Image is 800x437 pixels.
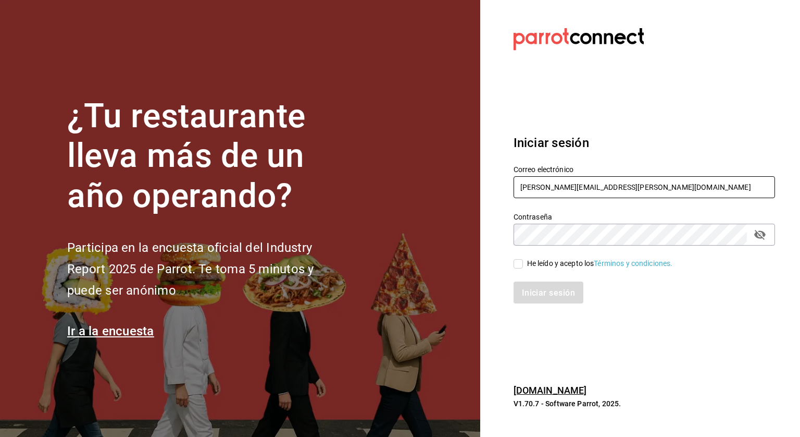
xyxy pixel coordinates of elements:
font: Participa en la encuesta oficial del Industry Report 2025 de Parrot. Te toma 5 minutos y puede se... [67,240,314,298]
a: [DOMAIN_NAME] [514,385,587,396]
font: Iniciar sesión [514,136,589,150]
font: V1.70.7 - Software Parrot, 2025. [514,399,621,408]
input: Ingresa tu correo electrónico [514,176,775,198]
font: He leído y acepto los [527,259,594,268]
button: campo de contraseña [751,226,769,244]
font: Contraseña [514,212,552,221]
a: Términos y condiciones. [594,259,672,268]
a: Ir a la encuesta [67,324,154,338]
font: ¿Tu restaurante lleva más de un año operando? [67,96,306,216]
font: Correo electrónico [514,165,573,173]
